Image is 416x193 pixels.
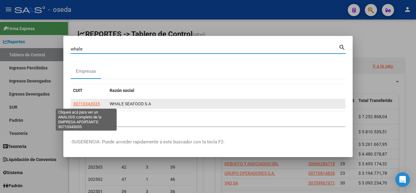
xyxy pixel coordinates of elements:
[110,88,134,93] span: Razón social
[107,84,345,97] datatable-header-cell: Razón social
[339,43,346,51] mat-icon: search
[71,84,107,97] datatable-header-cell: CUIT
[110,101,151,106] span: WHALE SEAFOOD S.A
[73,101,100,106] span: 30710343035
[76,68,96,75] div: Empresas
[71,111,345,126] div: 1 total
[395,172,410,187] div: Open Intercom Messenger
[73,88,83,93] span: CUIT
[71,139,345,146] p: -SUGERENCIA: Puede acceder rapidamente a este buscador con la tecla F2-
